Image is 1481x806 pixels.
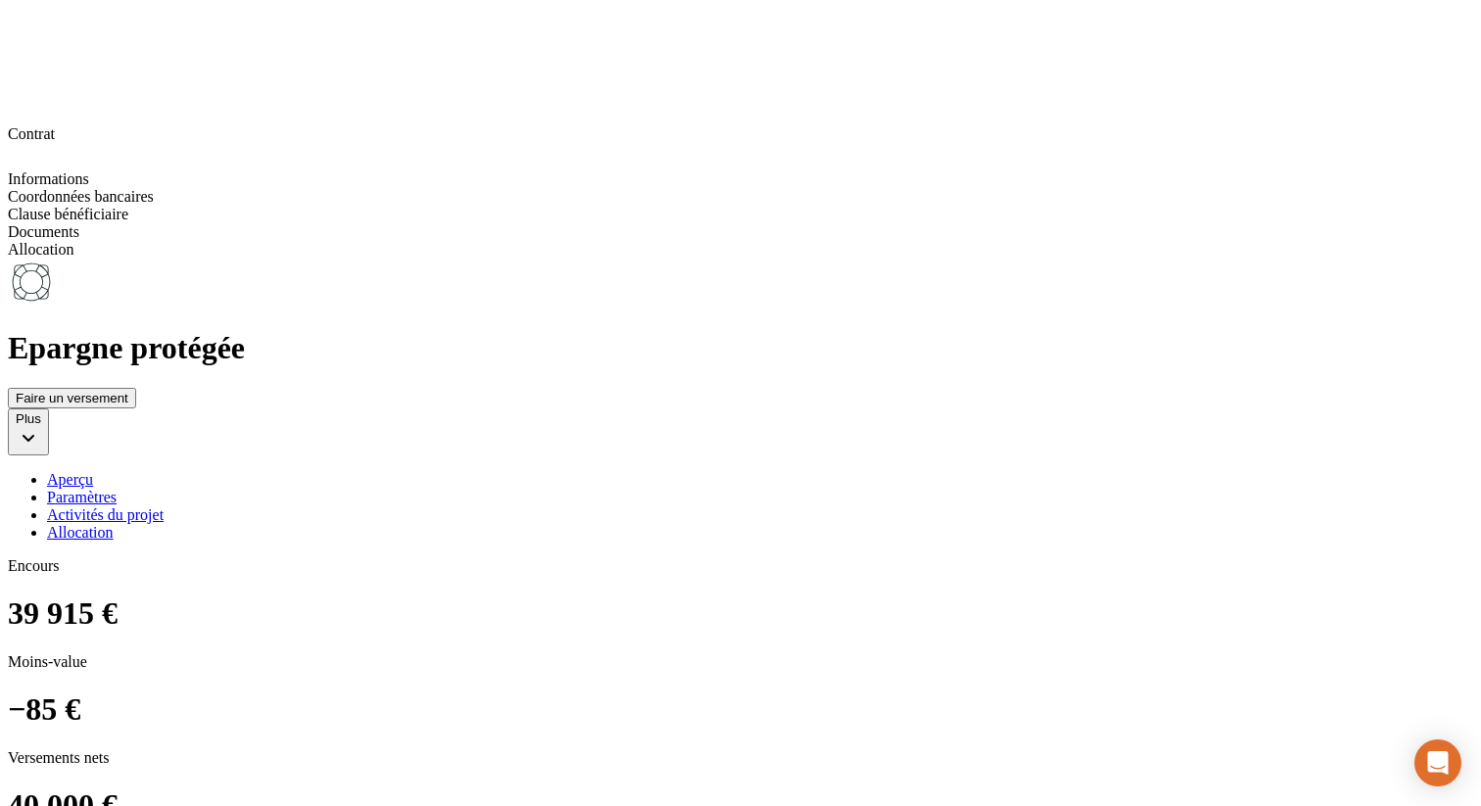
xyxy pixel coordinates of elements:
button: Faire un versement [8,388,136,408]
span: Documents [8,223,79,240]
span: Clause bénéficiaire [8,206,128,222]
p: Encours [8,557,1473,575]
a: Activités du projet [47,506,1473,524]
h1: −85 € [8,691,1473,728]
h1: Epargne protégée [8,330,1473,366]
button: Plus [8,408,49,455]
span: Coordonnées bancaires [8,188,154,205]
div: Plus [16,411,41,426]
h1: 39 915 € [8,595,1473,632]
div: Open Intercom Messenger [1414,739,1461,786]
p: Versements nets [8,749,1473,767]
a: Aperçu [47,471,1473,489]
span: Contrat [8,125,55,142]
span: Allocation [8,241,74,258]
a: Paramètres [47,489,1473,506]
p: Moins-value [8,653,1473,671]
span: Informations [8,170,89,187]
div: Faire un versement [16,391,128,405]
a: Allocation [47,524,1473,542]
